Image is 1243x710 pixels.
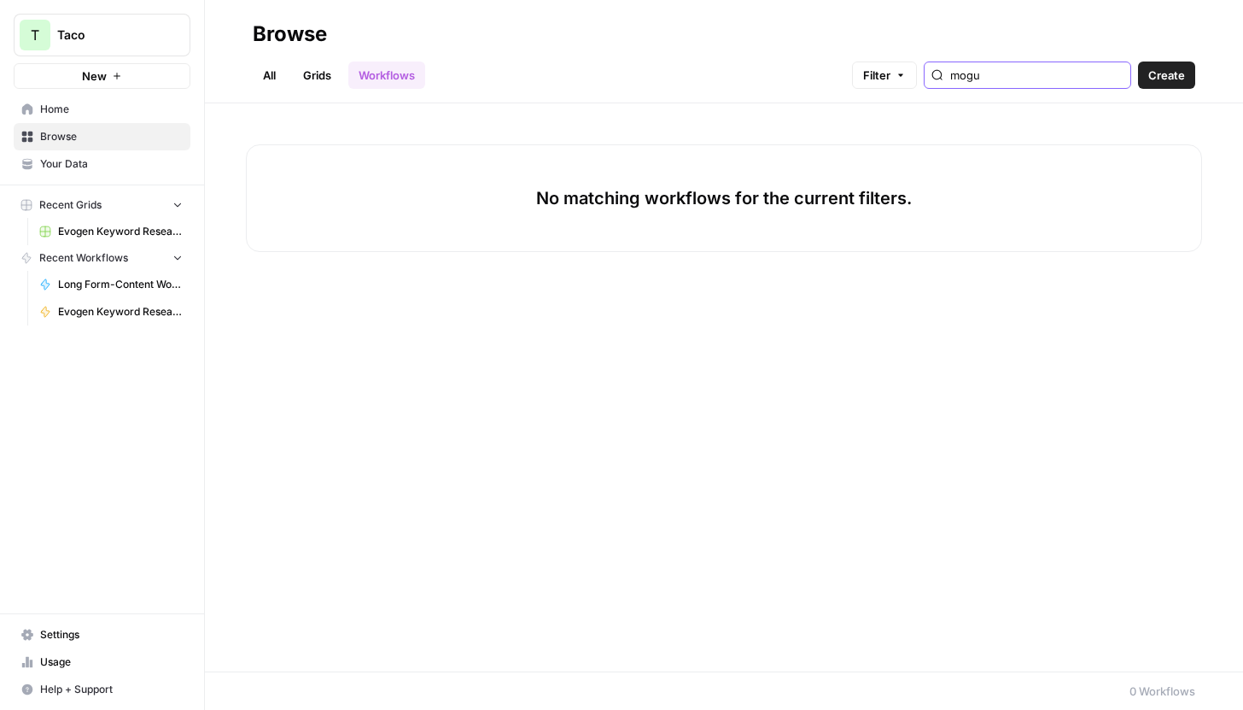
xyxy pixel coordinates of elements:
[31,25,39,45] span: T
[14,63,190,89] button: New
[253,62,286,89] a: All
[40,627,183,643] span: Settings
[32,298,190,326] a: Evogen Keyword Research Agent
[863,67,890,84] span: Filter
[40,129,183,144] span: Browse
[82,67,107,85] span: New
[950,67,1123,84] input: Search
[58,304,183,320] span: Evogen Keyword Research Agent
[32,271,190,298] a: Long Form-Content Worflow
[40,654,183,670] span: Usage
[14,621,190,648] a: Settings
[32,218,190,245] a: Evogen Keyword Research Agent Grid
[1138,62,1195,89] button: Create
[14,123,190,150] a: Browse
[1129,683,1195,700] div: 0 Workflows
[14,96,190,123] a: Home
[852,62,917,89] button: Filter
[293,62,341,89] a: Grids
[536,186,912,210] p: No matching workflows for the current filters.
[14,14,190,56] button: Workspace: Taco
[348,62,425,89] a: Workflows
[39,197,102,213] span: Recent Grids
[39,250,128,266] span: Recent Workflows
[58,224,183,239] span: Evogen Keyword Research Agent Grid
[40,682,183,697] span: Help + Support
[14,245,190,271] button: Recent Workflows
[14,192,190,218] button: Recent Grids
[14,648,190,676] a: Usage
[40,102,183,117] span: Home
[57,26,160,44] span: Taco
[253,21,327,48] div: Browse
[58,277,183,292] span: Long Form-Content Worflow
[40,156,183,172] span: Your Data
[14,150,190,178] a: Your Data
[14,676,190,703] button: Help + Support
[1148,67,1185,84] span: Create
